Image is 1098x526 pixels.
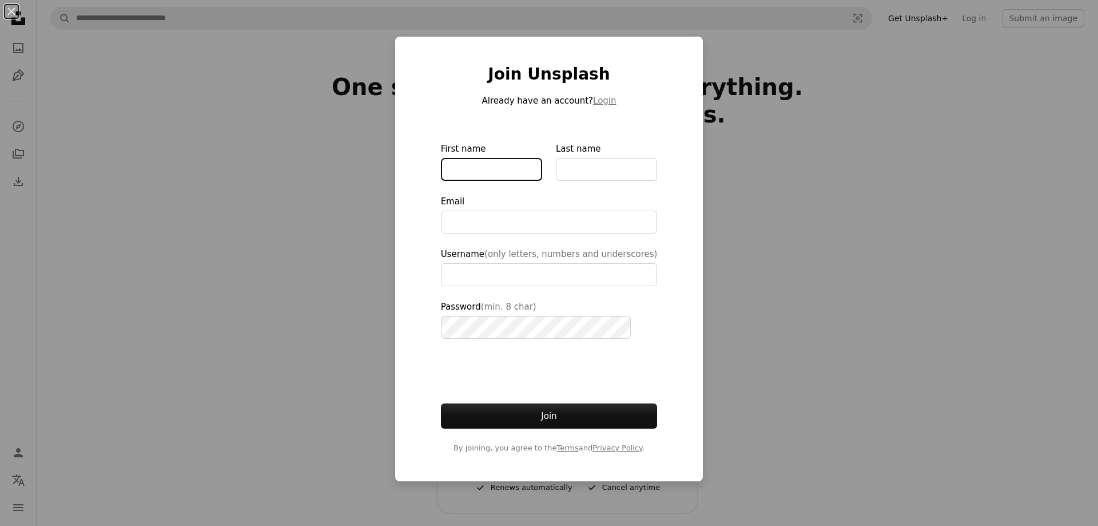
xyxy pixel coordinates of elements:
h1: Join Unsplash [441,64,658,85]
button: Join [441,404,658,429]
span: (min. 8 char) [481,302,536,312]
label: Email [441,195,658,234]
label: Last name [556,142,657,181]
a: Terms [556,444,578,452]
input: Email [441,211,658,234]
input: First name [441,158,542,181]
label: Password [441,300,658,339]
input: Password(min. 8 char) [441,316,631,339]
label: Username [441,247,658,286]
span: (only letters, numbers and underscores) [484,249,657,259]
label: First name [441,142,542,181]
button: Login [593,94,616,108]
span: By joining, you agree to the and . [441,442,658,454]
a: Privacy Policy [592,444,642,452]
p: Already have an account? [441,94,658,108]
input: Last name [556,158,657,181]
input: Username(only letters, numbers and underscores) [441,263,658,286]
